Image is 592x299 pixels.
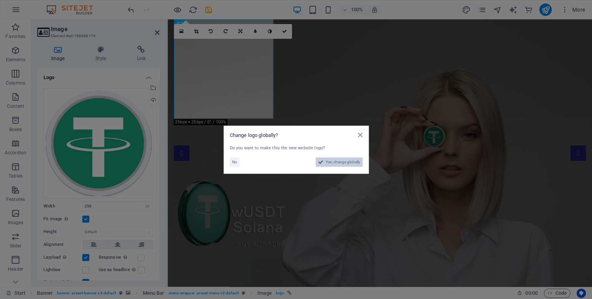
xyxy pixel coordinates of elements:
span: Yes, change globally [326,157,360,167]
span: Change logo globally? [230,132,278,138]
button: Yes, change globally [316,157,363,167]
div: Do you want to make this the new website logo? [230,145,363,152]
span: No [232,157,237,167]
button: No [230,157,240,167]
